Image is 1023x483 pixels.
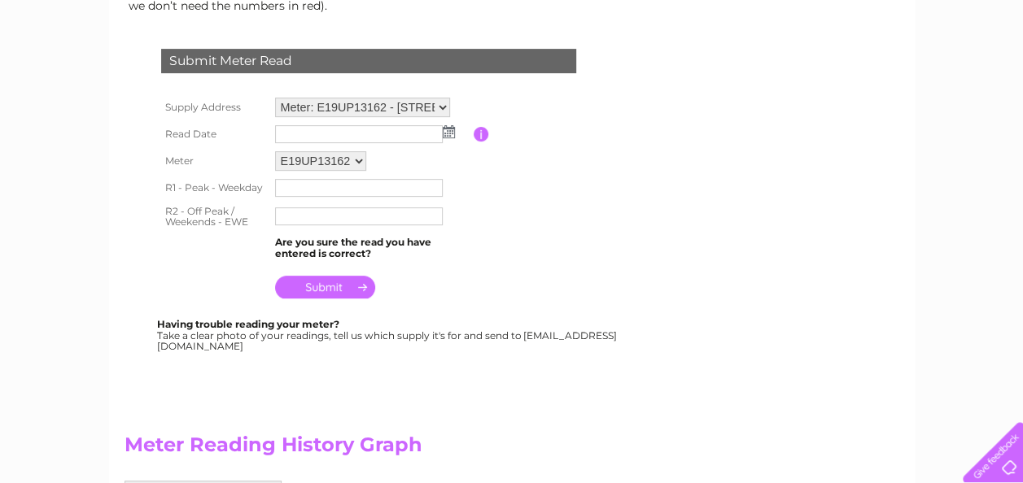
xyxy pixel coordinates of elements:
div: Clear Business is a trading name of Verastar Limited (registered in [GEOGRAPHIC_DATA] No. 3667643... [128,9,897,79]
th: R2 - Off Peak / Weekends - EWE [157,201,271,233]
img: logo.png [36,42,119,92]
a: Energy [777,69,813,81]
b: Having trouble reading your meter? [157,318,339,330]
th: R1 - Peak - Weekday [157,175,271,201]
div: Submit Meter Read [161,49,576,73]
img: ... [443,125,455,138]
a: Water [737,69,767,81]
th: Meter [157,147,271,175]
td: Are you sure the read you have entered is correct? [271,233,474,263]
input: Information [474,127,489,141]
a: 0333 014 3131 [716,8,828,28]
input: Submit [275,276,375,298]
a: Contact [915,69,955,81]
a: Telecoms [823,69,872,81]
a: Blog [881,69,905,81]
h2: Meter Reading History Graph [125,433,694,464]
th: Supply Address [157,94,271,121]
div: Take a clear photo of your readings, tell us which supply it's for and send to [EMAIL_ADDRESS][DO... [157,319,619,352]
th: Read Date [157,121,271,147]
a: Log out [969,69,1008,81]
